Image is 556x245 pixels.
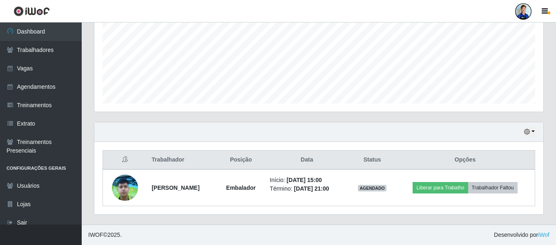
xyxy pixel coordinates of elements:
[265,151,349,170] th: Data
[468,182,518,193] button: Trabalhador Faltou
[294,185,329,192] time: [DATE] 21:00
[226,184,256,191] strong: Embalador
[494,231,549,239] span: Desenvolvido por
[112,170,138,205] img: 1748462708796.jpeg
[152,184,199,191] strong: [PERSON_NAME]
[270,176,344,184] li: Início:
[538,232,549,238] a: iWof
[287,177,322,183] time: [DATE] 15:00
[270,184,344,193] li: Término:
[88,232,103,238] span: IWOF
[217,151,265,170] th: Posição
[88,231,122,239] span: © 2025 .
[349,151,395,170] th: Status
[13,6,50,16] img: CoreUI Logo
[395,151,535,170] th: Opções
[147,151,217,170] th: Trabalhador
[413,182,468,193] button: Liberar para Trabalho
[358,185,386,191] span: AGENDADO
